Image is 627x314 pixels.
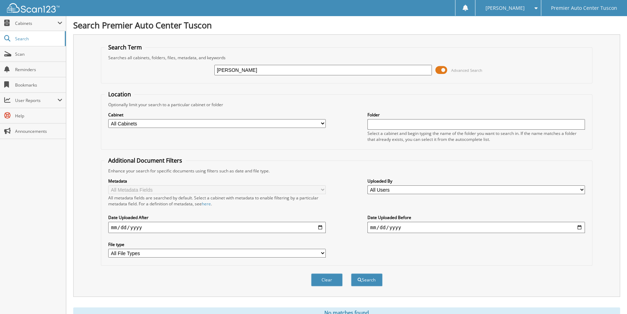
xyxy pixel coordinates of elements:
img: scan123-logo-white.svg [7,3,60,13]
span: Advanced Search [451,68,482,73]
span: Premier Auto Center Tuscon [551,6,617,10]
h1: Search Premier Auto Center Tuscon [73,19,620,31]
div: Enhance your search for specific documents using filters such as date and file type. [105,168,588,174]
button: Clear [311,273,343,286]
span: Scan [15,51,62,57]
input: end [367,222,585,233]
span: Reminders [15,67,62,73]
span: User Reports [15,97,57,103]
label: Cabinet [108,112,326,118]
label: Date Uploaded Before [367,214,585,220]
iframe: Chat Widget [592,280,627,314]
label: Date Uploaded After [108,214,326,220]
span: Cabinets [15,20,57,26]
div: Searches all cabinets, folders, files, metadata, and keywords [105,55,588,61]
label: File type [108,241,326,247]
div: All metadata fields are searched by default. Select a cabinet with metadata to enable filtering b... [108,195,326,207]
label: Folder [367,112,585,118]
label: Uploaded By [367,178,585,184]
legend: Search Term [105,43,145,51]
legend: Additional Document Filters [105,157,186,164]
input: start [108,222,326,233]
span: Bookmarks [15,82,62,88]
legend: Location [105,90,135,98]
div: Select a cabinet and begin typing the name of the folder you want to search in. If the name match... [367,130,585,142]
span: Help [15,113,62,119]
a: here [202,201,211,207]
label: Metadata [108,178,326,184]
span: [PERSON_NAME] [485,6,524,10]
button: Search [351,273,383,286]
div: Optionally limit your search to a particular cabinet or folder [105,102,588,108]
span: Search [15,36,61,42]
span: Announcements [15,128,62,134]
